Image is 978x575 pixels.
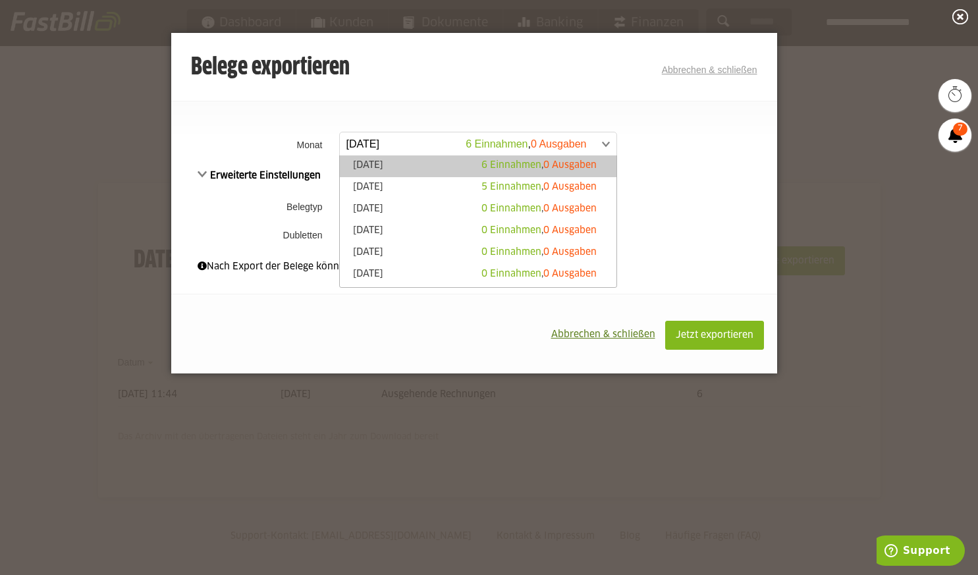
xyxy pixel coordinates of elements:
span: 5 Einnahmen [481,182,541,192]
a: [DATE] [346,246,610,261]
h3: Belege exportieren [191,55,350,81]
a: [DATE] [346,159,610,174]
th: Dubletten [171,224,336,246]
span: 7 [953,123,967,136]
div: , [481,246,597,259]
a: Abbrechen & schließen [662,65,757,75]
iframe: Öffnet ein Widget, in dem Sie weitere Informationen finden [877,535,965,568]
span: 0 Einnahmen [481,248,541,257]
span: Abbrechen & schließen [551,330,655,339]
span: 0 Ausgaben [543,248,597,257]
button: Abbrechen & schließen [541,321,665,348]
a: [DATE] [346,224,610,239]
div: , [481,267,597,281]
span: 0 Ausgaben [543,226,597,235]
div: , [481,180,597,194]
span: Erweiterte Einstellungen [198,171,321,180]
th: Monat [171,128,336,161]
a: [DATE] [346,180,610,196]
a: 7 [938,119,971,151]
button: Jetzt exportieren [665,321,764,350]
div: Nach Export der Belege können diese nicht mehr bearbeitet werden. [198,260,751,274]
th: Belegtyp [171,190,336,224]
div: , [481,159,597,172]
span: Jetzt exportieren [676,331,753,340]
span: 0 Ausgaben [543,204,597,213]
span: 0 Ausgaben [543,269,597,279]
a: [DATE] [346,267,610,283]
div: , [481,202,597,215]
span: 6 Einnahmen [481,161,541,170]
span: 0 Einnahmen [481,269,541,279]
span: 0 Einnahmen [481,204,541,213]
span: 0 Ausgaben [543,161,597,170]
span: 0 Ausgaben [543,182,597,192]
span: 0 Einnahmen [481,226,541,235]
a: [DATE] [346,202,610,217]
div: , [481,224,597,237]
